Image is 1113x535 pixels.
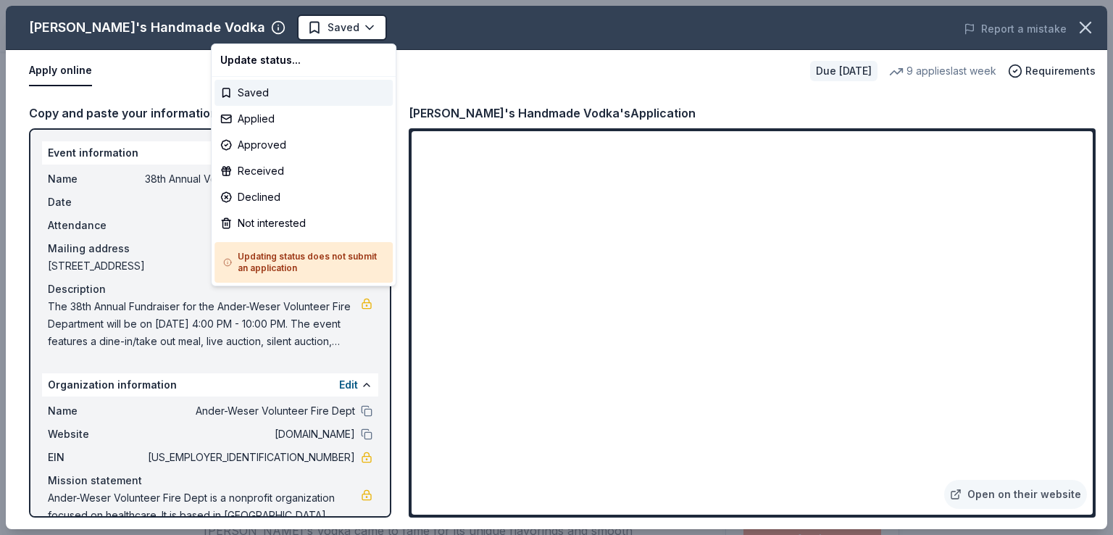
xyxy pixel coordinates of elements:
div: Applied [214,106,393,132]
div: Saved [214,80,393,106]
div: Not interested [214,210,393,236]
div: Update status... [214,47,393,73]
div: Declined [214,184,393,210]
div: Approved [214,132,393,158]
span: 38th Annual Volunteer Fire Department Fall Fundraiser [285,17,401,35]
div: Received [214,158,393,184]
h5: Updating status does not submit an application [223,251,384,274]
